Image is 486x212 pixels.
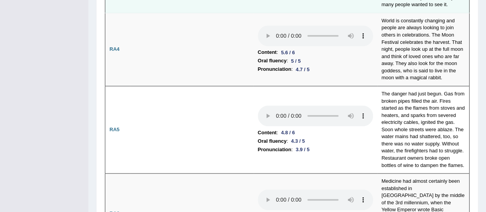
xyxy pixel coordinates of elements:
b: Pronunciation [258,145,291,154]
li: : [258,129,373,137]
li: : [258,137,373,145]
b: Pronunciation [258,65,291,73]
li: : [258,65,373,73]
div: 4.3 / 5 [288,137,308,145]
b: RA4 [109,46,119,52]
b: Oral fluency [258,57,287,65]
li: : [258,57,373,65]
b: RA5 [109,127,119,132]
b: Content [258,48,277,57]
div: 5.6 / 6 [278,48,298,57]
td: World is constantly changing and people are always looking to join others in celebrations. The Mo... [377,13,469,86]
div: 4.7 / 5 [293,65,313,73]
td: The danger had just begun. Gas from broken pipes filled the air. Fires started as the flames from... [377,86,469,173]
b: Oral fluency [258,137,287,145]
b: Content [258,129,277,137]
li: : [258,145,373,154]
div: 5 / 5 [288,57,304,65]
div: 3.9 / 5 [293,145,313,154]
div: 4.8 / 6 [278,129,298,137]
li: : [258,48,373,57]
